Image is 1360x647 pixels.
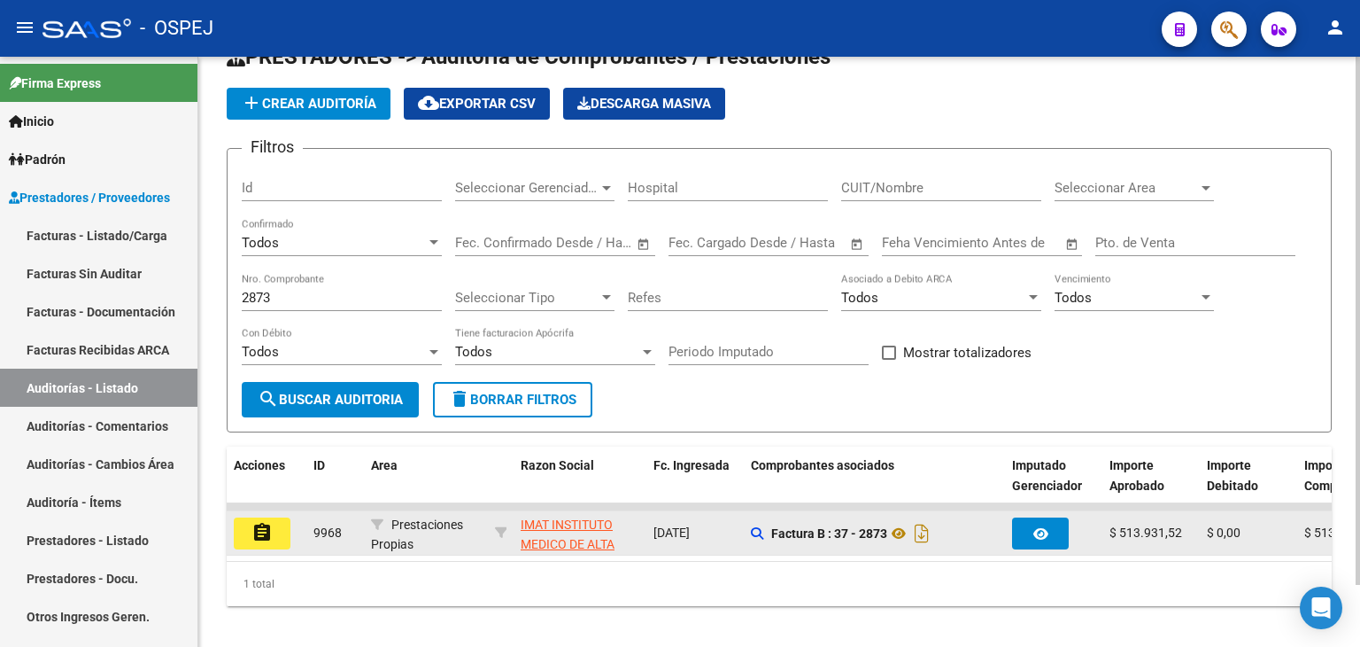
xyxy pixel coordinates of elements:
mat-icon: add [241,92,262,113]
button: Descarga Masiva [563,88,725,120]
datatable-header-cell: Importe Aprobado [1102,447,1200,525]
mat-icon: search [258,388,279,409]
mat-icon: menu [14,17,35,38]
input: Fecha inicio [668,235,740,251]
span: Importe Debitado [1207,458,1258,493]
span: Todos [242,235,279,251]
datatable-header-cell: Acciones [227,447,306,525]
div: Open Intercom Messenger [1300,587,1342,629]
div: 1 total [227,562,1332,606]
strong: Factura B : 37 - 2873 [771,526,887,541]
datatable-header-cell: Importe Debitado [1200,447,1297,525]
span: Prestaciones Propias [371,518,463,552]
datatable-header-cell: Area [364,447,488,525]
h3: Filtros [242,135,303,160]
span: - OSPEJ [140,9,213,48]
input: Fecha inicio [455,235,527,251]
span: Todos [242,344,279,360]
button: Open calendar [847,234,868,254]
span: Razon Social [521,458,594,472]
span: Seleccionar Area [1055,180,1198,196]
span: Acciones [234,458,285,472]
span: [DATE] [653,526,690,540]
span: $ 0,00 [1207,526,1240,540]
span: Seleccionar Tipo [455,290,599,306]
span: Importe Aprobado [1109,458,1164,493]
span: Area [371,458,398,472]
datatable-header-cell: Fc. Ingresada [646,447,744,525]
button: Borrar Filtros [433,382,592,417]
datatable-header-cell: Imputado Gerenciador [1005,447,1102,525]
span: 9968 [313,526,342,540]
span: Borrar Filtros [449,392,576,408]
datatable-header-cell: Comprobantes asociados [744,447,1005,525]
mat-icon: cloud_download [418,92,439,113]
span: Firma Express [9,74,101,93]
span: Todos [1055,290,1092,306]
button: Open calendar [634,234,654,254]
mat-icon: person [1325,17,1346,38]
span: Padrón [9,150,66,169]
button: Open calendar [1062,234,1083,254]
button: Exportar CSV [404,88,550,120]
span: Inicio [9,112,54,131]
div: - 30697598266 [521,515,639,552]
span: Descarga Masiva [577,96,711,112]
span: Todos [841,290,878,306]
span: Seleccionar Gerenciador [455,180,599,196]
span: Comprobantes asociados [751,458,894,472]
span: Mostrar totalizadores [903,342,1032,363]
input: Fecha fin [756,235,842,251]
span: IMAT INSTITUTO MEDICO DE ALTA TECNOLOGIA SA [521,518,614,573]
span: ID [313,458,325,472]
datatable-header-cell: ID [306,447,364,525]
mat-icon: assignment [251,522,273,543]
span: Crear Auditoría [241,96,376,112]
span: Exportar CSV [418,96,536,112]
span: Todos [455,344,492,360]
input: Fecha fin [543,235,629,251]
span: Prestadores / Proveedores [9,188,170,207]
mat-icon: delete [449,388,470,409]
button: Buscar Auditoria [242,382,419,417]
span: Buscar Auditoria [258,392,403,408]
span: PRESTADORES -> Auditoría de Comprobantes / Prestaciones [227,44,831,69]
button: Crear Auditoría [227,88,390,120]
span: $ 513.931,52 [1109,526,1182,540]
datatable-header-cell: Razon Social [514,447,646,525]
app-download-masive: Descarga masiva de comprobantes (adjuntos) [563,88,725,120]
i: Descargar documento [910,519,933,548]
span: Fc. Ingresada [653,458,730,472]
span: Imputado Gerenciador [1012,458,1082,493]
